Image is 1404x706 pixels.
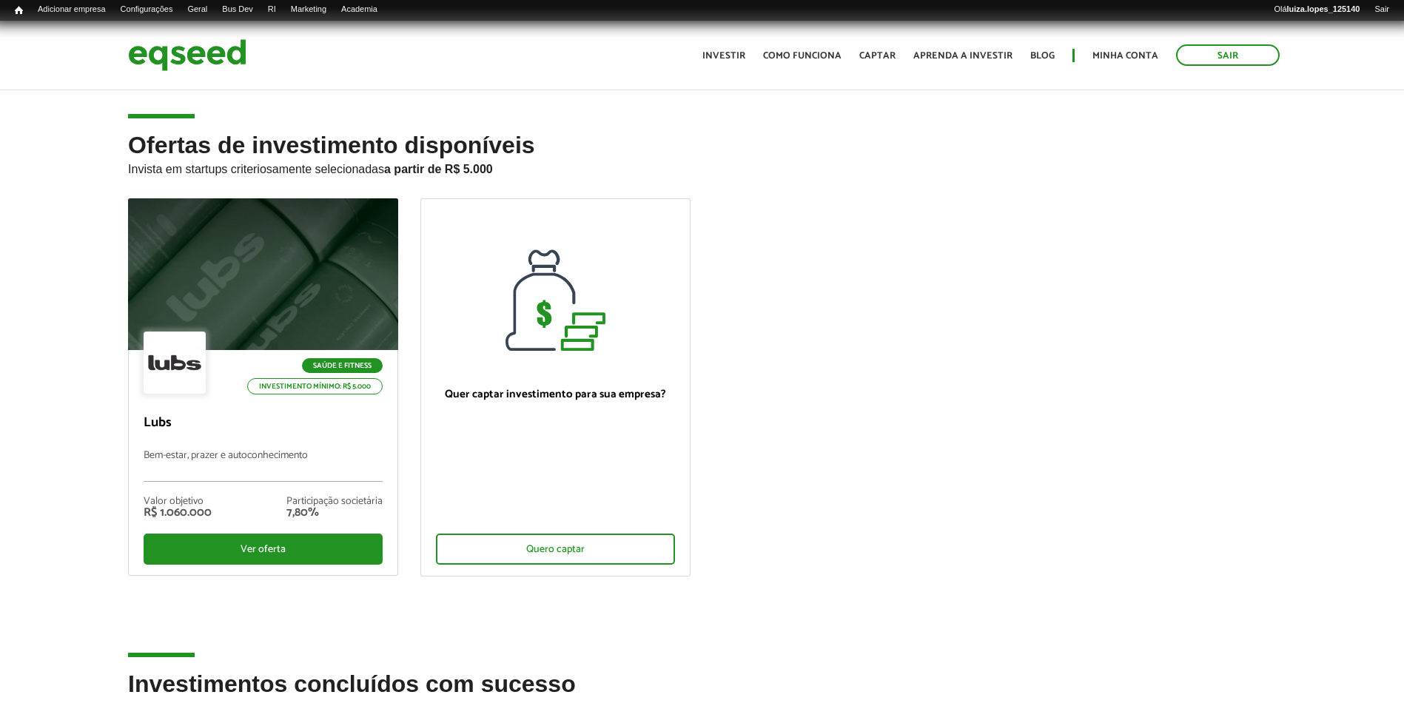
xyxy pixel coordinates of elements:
[1266,4,1367,16] a: Oláluiza.lopes_125140
[913,51,1012,61] a: Aprenda a investir
[1030,51,1055,61] a: Blog
[1287,4,1360,13] strong: luiza.lopes_125140
[30,4,113,16] a: Adicionar empresa
[7,4,30,18] a: Início
[128,158,1276,176] p: Invista em startups criteriosamente selecionadas
[144,497,212,507] div: Valor objetivo
[859,51,896,61] a: Captar
[247,378,383,394] p: Investimento mínimo: R$ 5.000
[1367,4,1397,16] a: Sair
[1176,44,1280,66] a: Sair
[702,51,745,61] a: Investir
[144,415,383,431] p: Lubs
[420,198,691,576] a: Quer captar investimento para sua empresa? Quero captar
[128,198,398,576] a: Saúde e Fitness Investimento mínimo: R$ 5.000 Lubs Bem-estar, prazer e autoconhecimento Valor obj...
[334,4,385,16] a: Academia
[215,4,261,16] a: Bus Dev
[144,534,383,565] div: Ver oferta
[286,497,383,507] div: Participação societária
[763,51,842,61] a: Como funciona
[1092,51,1158,61] a: Minha conta
[128,36,246,75] img: EqSeed
[436,534,675,565] div: Quero captar
[261,4,283,16] a: RI
[144,507,212,519] div: R$ 1.060.000
[384,163,493,175] strong: a partir de R$ 5.000
[144,450,383,482] p: Bem-estar, prazer e autoconhecimento
[436,388,675,401] p: Quer captar investimento para sua empresa?
[15,5,23,16] span: Início
[180,4,215,16] a: Geral
[128,132,1276,198] h2: Ofertas de investimento disponíveis
[113,4,181,16] a: Configurações
[286,507,383,519] div: 7,80%
[302,358,383,373] p: Saúde e Fitness
[283,4,334,16] a: Marketing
